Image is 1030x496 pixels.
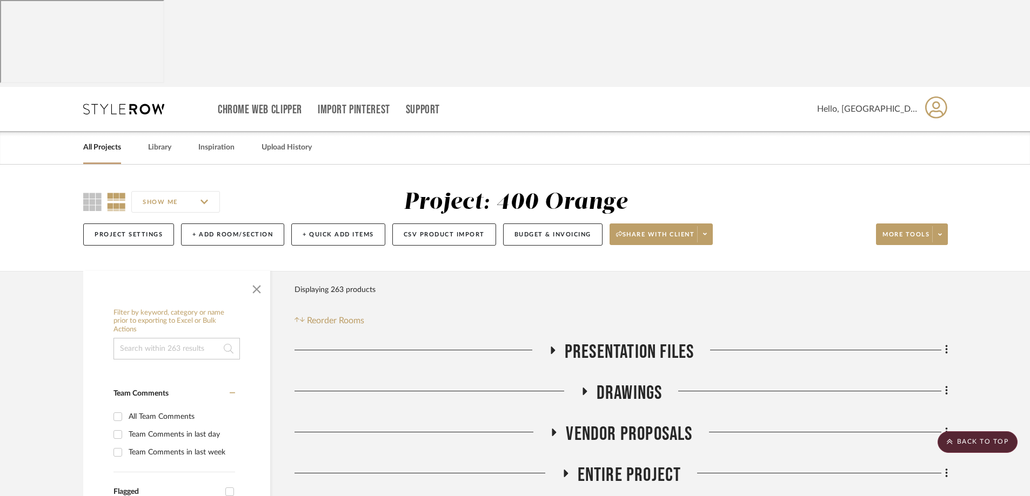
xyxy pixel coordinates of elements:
[318,105,390,114] a: Import Pinterest
[83,223,174,246] button: Project Settings
[616,230,695,247] span: Share with client
[307,314,364,327] span: Reorder Rooms
[566,423,692,446] span: Vendor Proposals
[113,338,240,359] input: Search within 263 results
[295,314,364,327] button: Reorder Rooms
[83,140,121,155] a: All Projects
[262,140,312,155] a: Upload History
[597,382,663,405] span: Drawings
[291,223,385,246] button: + Quick Add Items
[129,408,232,425] div: All Team Comments
[246,276,267,298] button: Close
[882,230,929,247] span: More tools
[817,103,917,115] span: Hello, [GEOGRAPHIC_DATA]
[295,279,376,301] div: Displaying 263 products
[113,390,169,397] span: Team Comments
[129,426,232,443] div: Team Comments in last day
[876,223,948,245] button: More tools
[406,105,440,114] a: Support
[218,105,302,114] a: Chrome Web Clipper
[198,140,235,155] a: Inspiration
[113,309,240,334] h6: Filter by keyword, category or name prior to exporting to Excel or Bulk Actions
[392,223,496,246] button: CSV Product Import
[938,431,1018,453] scroll-to-top-button: BACK TO TOP
[181,223,284,246] button: + Add Room/Section
[503,223,603,246] button: Budget & Invoicing
[129,444,232,461] div: Team Comments in last week
[565,341,694,364] span: Presentation Files
[148,140,171,155] a: Library
[578,464,681,487] span: Entire Project
[404,191,627,214] div: Project: 400 Orange
[610,223,713,245] button: Share with client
